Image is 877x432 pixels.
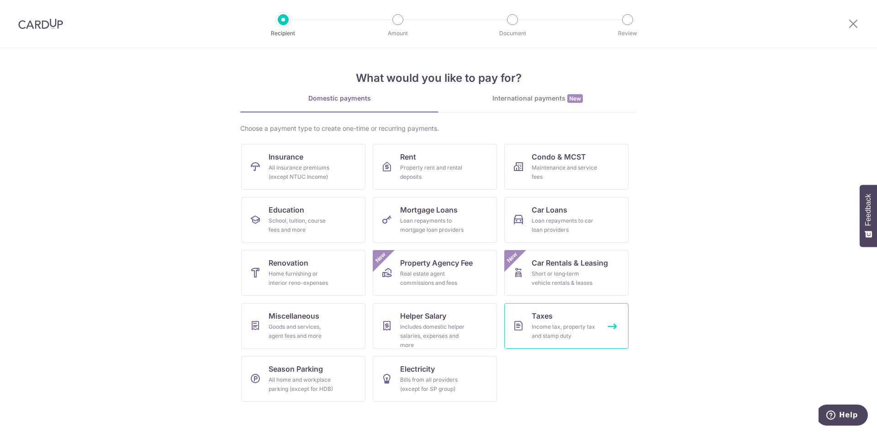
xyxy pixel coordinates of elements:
div: Bills from all providers (except for SP group) [400,375,466,394]
p: Amount [364,29,432,38]
span: Car Loans [532,204,567,215]
div: All insurance premiums (except NTUC Income) [269,163,334,181]
a: Car LoansLoan repayments to car loan providers [504,197,629,243]
div: Goods and services, agent fees and more [269,322,334,341]
span: Helper Salary [400,310,446,321]
span: Feedback [864,194,872,226]
img: CardUp [18,18,63,29]
a: MiscellaneousGoods and services, agent fees and more [241,303,365,349]
span: Rent [400,151,416,162]
span: New [505,250,520,265]
p: Document [479,29,546,38]
span: New [567,94,583,103]
div: School, tuition, course fees and more [269,216,334,235]
a: Car Rentals & LeasingShort or long‑term vehicle rentals & leasesNew [504,250,629,296]
span: Insurance [269,151,303,162]
a: Season ParkingAll home and workplace parking (except for HDB) [241,356,365,402]
a: Helper SalaryIncludes domestic helper salaries, expenses and more [373,303,497,349]
span: Miscellaneous [269,310,319,321]
div: International payments [438,94,637,103]
span: Season Parking [269,363,323,374]
div: Home furnishing or interior reno-expenses [269,269,334,288]
span: Taxes [532,310,553,321]
div: Short or long‑term vehicle rentals & leases [532,269,597,288]
span: Electricity [400,363,435,374]
span: Property Agency Fee [400,257,473,268]
span: Condo & MCST [532,151,586,162]
a: Property Agency FeeReal estate agent commissions and feesNew [373,250,497,296]
div: Property rent and rental deposits [400,163,466,181]
a: Mortgage LoansLoan repayments to mortgage loan providers [373,197,497,243]
iframe: Opens a widget where you can find more information [819,405,868,427]
p: Review [594,29,661,38]
div: Real estate agent commissions and fees [400,269,466,288]
span: Education [269,204,304,215]
div: Choose a payment type to create one-time or recurring payments. [240,124,637,133]
button: Feedback - Show survey [860,185,877,247]
span: Mortgage Loans [400,204,458,215]
a: RentProperty rent and rental deposits [373,144,497,190]
div: Domestic payments [240,94,438,103]
div: Maintenance and service fees [532,163,597,181]
p: Recipient [249,29,317,38]
span: New [373,250,388,265]
a: RenovationHome furnishing or interior reno-expenses [241,250,365,296]
a: EducationSchool, tuition, course fees and more [241,197,365,243]
div: All home and workplace parking (except for HDB) [269,375,334,394]
div: Loan repayments to car loan providers [532,216,597,235]
div: Income tax, property tax and stamp duty [532,322,597,341]
a: Condo & MCSTMaintenance and service fees [504,144,629,190]
h4: What would you like to pay for? [240,70,637,86]
a: ElectricityBills from all providers (except for SP group) [373,356,497,402]
a: InsuranceAll insurance premiums (except NTUC Income) [241,144,365,190]
span: Renovation [269,257,308,268]
span: Car Rentals & Leasing [532,257,608,268]
div: Loan repayments to mortgage loan providers [400,216,466,235]
div: Includes domestic helper salaries, expenses and more [400,322,466,350]
a: TaxesIncome tax, property tax and stamp duty [504,303,629,349]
